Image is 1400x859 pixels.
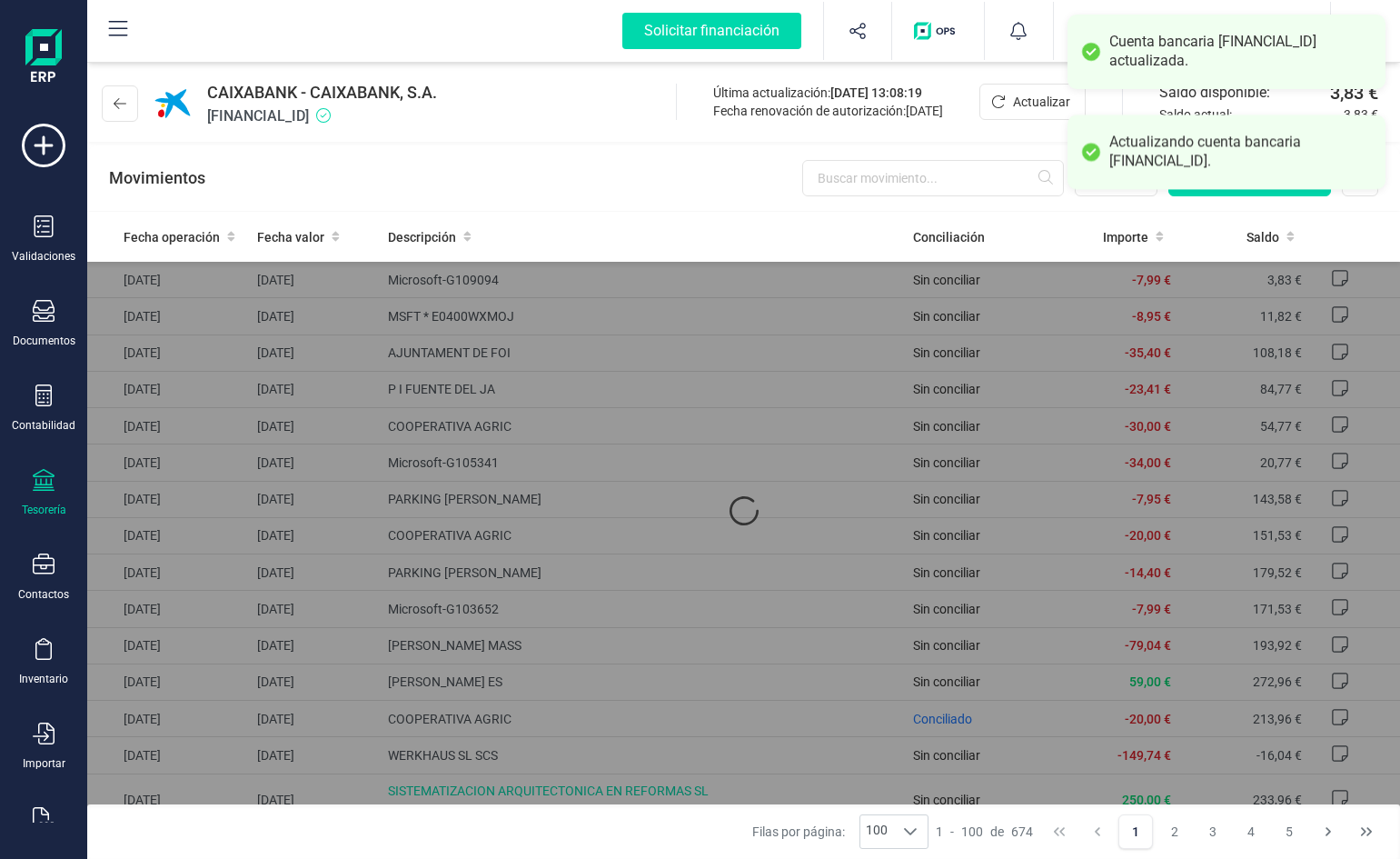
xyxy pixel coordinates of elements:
div: Solicitar financiación [622,13,801,49]
button: SISISTEMATIZACION ARQUITECTONICA EN REFORMAS SL[PERSON_NAME] [PERSON_NAME] [1076,2,1308,60]
img: Logo de OPS [914,22,962,40]
span: Fecha valor [257,228,324,246]
div: Contabilidad [12,418,75,433]
span: 3,83 € [1330,80,1378,105]
div: Fecha renovación de autorización: [713,102,943,120]
span: 674 [1011,823,1033,841]
div: Última actualización: [713,84,943,102]
span: [FINANCIAL_ID] [207,105,437,127]
div: Inventario [19,672,68,686]
span: Saldo [1246,228,1279,246]
button: Page 5 [1272,814,1306,849]
button: Logo de OPS [903,2,973,60]
button: Solicitar financiación [601,2,823,60]
span: 100 [860,815,893,848]
button: Last Page [1349,814,1384,849]
span: Saldo disponible: [1159,82,1323,104]
div: Filas por página: [752,814,928,849]
img: SI [1083,11,1123,51]
span: CAIXABANK - CAIXABANK, S.A. [207,80,437,105]
div: Tesorería [22,503,66,517]
div: Actualizando cuenta bancaria [FINANCIAL_ID]. [1109,133,1372,171]
input: Buscar movimiento... [802,160,1064,196]
button: Page 1 [1118,814,1153,849]
button: Page 2 [1157,814,1192,849]
span: [DATE] 13:08:19 [830,85,922,100]
button: Actualizar [979,84,1086,120]
button: First Page [1042,814,1077,849]
p: Movimientos [109,165,205,191]
span: Importe [1103,228,1148,246]
div: Contactos [18,587,69,602]
div: Validaciones [12,249,75,264]
span: [DATE] [906,104,943,118]
span: Conciliación [913,228,985,246]
span: Saldo actual: [1159,105,1336,124]
span: 1 [936,823,943,841]
div: - [936,823,1033,841]
div: Cuenta bancaria [FINANCIAL_ID] actualizada. [1109,33,1372,71]
button: Next Page [1311,814,1345,849]
img: Logo Finanedi [25,29,62,87]
span: Descripción [388,228,456,246]
span: Actualizar [1013,93,1070,111]
span: Fecha operación [124,228,220,246]
div: Importar [23,756,65,771]
div: Documentos [13,334,75,348]
button: Page 3 [1196,814,1230,849]
span: 3,83 € [1344,105,1378,124]
button: Previous Page [1080,814,1115,849]
button: Page 4 [1234,814,1268,849]
span: de [990,823,1004,841]
span: 100 [961,823,983,841]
